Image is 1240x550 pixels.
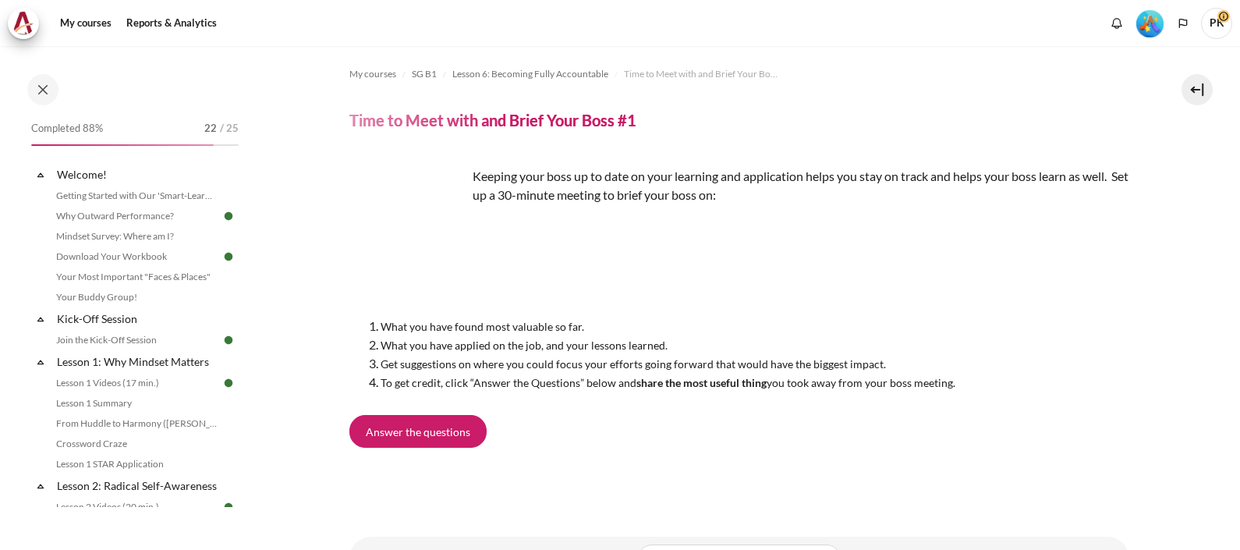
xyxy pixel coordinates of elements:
[55,475,221,496] a: Lesson 2: Radical Self-Awareness
[381,376,955,389] span: To get credit, click “Answer the Questions” below and you took away from your boss meeting.
[51,186,221,205] a: Getting Started with Our 'Smart-Learning' Platform
[51,498,221,516] a: Lesson 2 Videos (20 min.)
[221,250,236,264] img: Done
[51,288,221,307] a: Your Buddy Group!
[349,167,466,284] img: def
[33,311,48,327] span: Collapse
[51,268,221,286] a: Your Most Important "Faces & Places"
[381,339,668,352] span: What you have applied on the job, and your lessons learned.
[51,227,221,246] a: Mindset Survey: Where am I?
[624,67,780,81] span: Time to Meet with and Brief Your Boss #1
[55,8,117,39] a: My courses
[1136,9,1164,37] div: Level #5
[51,455,221,474] a: Lesson 1 STAR Application
[55,351,221,372] a: Lesson 1: Why Mindset Matters
[31,144,214,146] div: 88%
[349,67,396,81] span: My courses
[636,376,767,389] strong: share the most useful thing
[349,62,1129,87] nav: Navigation bar
[412,65,437,83] a: SG B1
[221,209,236,223] img: Done
[1130,9,1170,37] a: Level #5
[204,121,217,137] span: 22
[51,394,221,413] a: Lesson 1 Summary
[12,12,34,35] img: Architeck
[221,500,236,514] img: Done
[624,65,780,83] a: Time to Meet with and Brief Your Boss #1
[1171,12,1195,35] button: Languages
[55,164,221,185] a: Welcome!
[221,333,236,347] img: Done
[51,414,221,433] a: From Huddle to Harmony ([PERSON_NAME]'s Story)
[51,247,221,266] a: Download Your Workbook
[349,415,487,448] a: Answer the questions
[33,354,48,370] span: Collapse
[1201,8,1232,39] span: PK
[1201,8,1232,39] a: User menu
[51,374,221,392] a: Lesson 1 Videos (17 min.)
[221,376,236,390] img: Done
[33,478,48,494] span: Collapse
[51,331,221,350] a: Join the Kick-Off Session
[349,110,636,130] h4: Time to Meet with and Brief Your Boss #1
[412,67,437,81] span: SG B1
[381,320,584,333] span: What you have found most valuable so far.
[220,121,239,137] span: / 25
[51,207,221,225] a: Why Outward Performance?
[8,8,47,39] a: Architeck Architeck
[1136,10,1164,37] img: Level #5
[51,435,221,453] a: Crossword Craze
[121,8,222,39] a: Reports & Analytics
[366,424,470,440] span: Answer the questions
[55,308,221,329] a: Kick-Off Session
[31,121,103,137] span: Completed 88%
[452,67,608,81] span: Lesson 6: Becoming Fully Accountable
[33,167,48,183] span: Collapse
[381,357,886,371] span: Get suggestions on where you could focus your efforts going forward that would have the biggest i...
[1105,12,1128,35] div: Show notification window with no new notifications
[349,167,1129,392] div: Keeping your boss up to date on your learning and application helps you stay on track and helps y...
[452,65,608,83] a: Lesson 6: Becoming Fully Accountable
[349,65,396,83] a: My courses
